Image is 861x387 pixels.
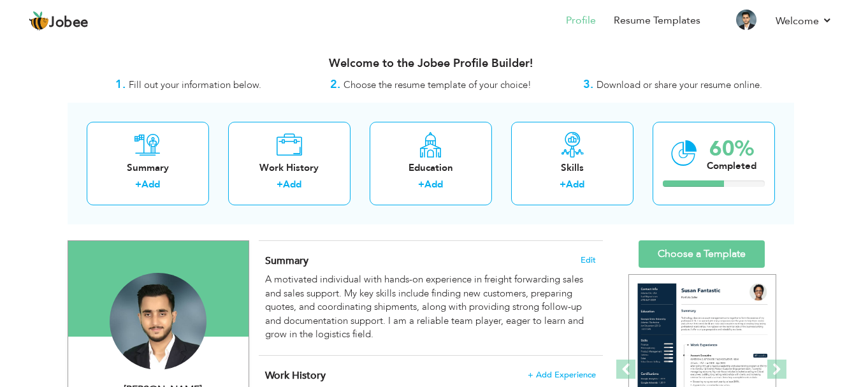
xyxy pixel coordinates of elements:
a: Welcome [776,13,832,29]
a: Profile [566,13,596,28]
div: Completed [707,159,756,173]
span: + Add Experience [528,370,596,379]
div: Education [380,161,482,175]
label: + [135,178,141,191]
div: Skills [521,161,623,175]
span: Jobee [49,16,89,30]
span: Choose the resume template of your choice! [344,78,532,91]
h3: Welcome to the Jobee Profile Builder! [68,57,794,70]
strong: 1. [115,77,126,92]
span: Download or share your resume online. [597,78,762,91]
span: Summary [265,254,308,268]
div: Work History [238,161,340,175]
a: Choose a Template [639,240,765,268]
a: Add [141,178,160,191]
a: Add [283,178,301,191]
a: Jobee [29,11,89,31]
h4: This helps to show the companies you have worked for. [265,369,595,382]
div: Summary [97,161,199,175]
span: Edit [581,256,596,265]
a: Add [566,178,584,191]
strong: 2. [330,77,340,92]
img: Profile Img [736,10,756,30]
span: Fill out your information below. [129,78,261,91]
a: Add [424,178,443,191]
strong: 3. [583,77,593,92]
img: Ali Raza [110,273,206,370]
label: + [418,178,424,191]
label: + [277,178,283,191]
div: A motivated individual with hands-on experience in freight forwarding sales and sales support. My... [265,273,595,341]
img: jobee.io [29,11,49,31]
label: + [560,178,566,191]
div: 60% [707,138,756,159]
span: Work History [265,369,326,383]
h4: Adding a summary is a quick and easy way to highlight your experience and interests. [265,254,595,267]
a: Resume Templates [614,13,700,28]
